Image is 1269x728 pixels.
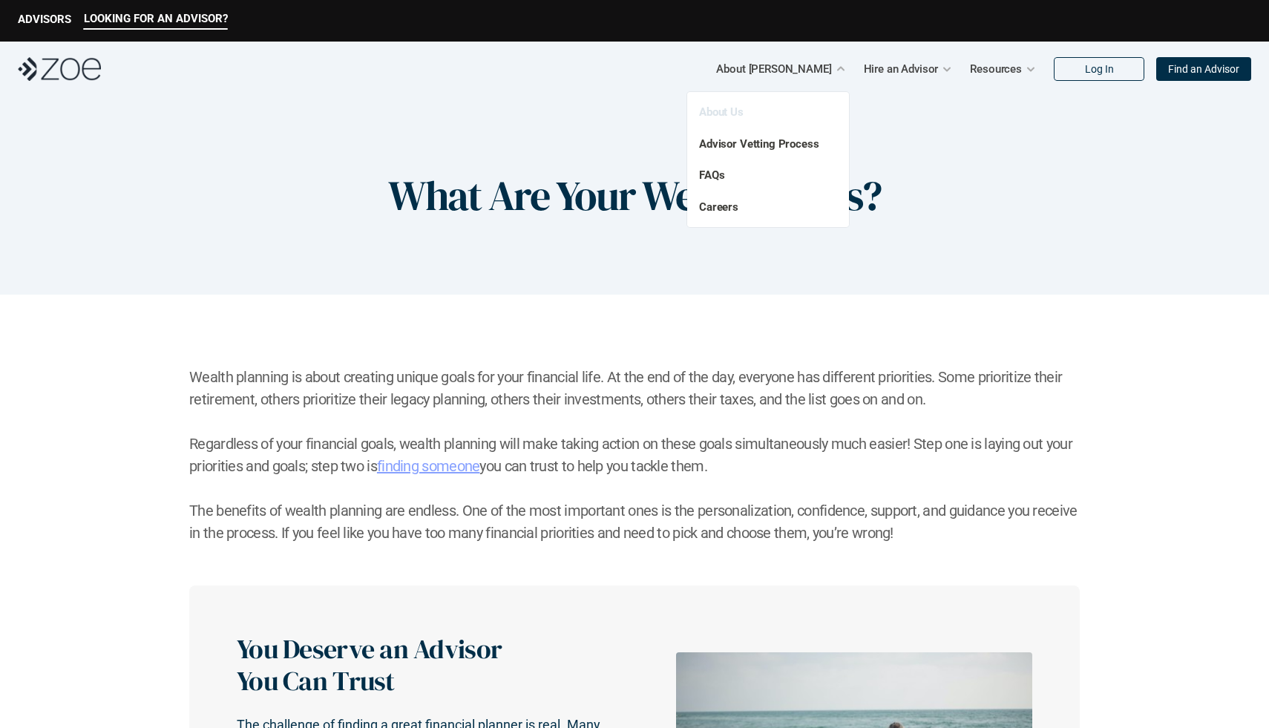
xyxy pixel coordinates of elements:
[84,12,228,25] p: LOOKING FOR AN ADVISOR?
[1085,63,1114,76] p: Log In
[1054,57,1144,81] a: Log In
[237,633,609,697] h3: You Deserve an Advisor You Can Trust
[388,171,881,220] h1: What Are Your Wealth Goals?
[699,168,724,182] a: FAQs
[970,58,1022,80] p: Resources
[1156,57,1251,81] a: Find an Advisor
[699,105,744,119] a: About Us
[716,58,831,80] p: About [PERSON_NAME]
[1168,63,1239,76] p: Find an Advisor
[864,58,939,80] p: Hire an Advisor
[699,137,819,151] a: Advisor Vetting Process
[189,366,1080,544] h2: Wealth planning is about creating unique goals for your financial life. At the end of the day, ev...
[699,200,738,214] a: Careers
[18,13,71,26] p: ADVISORS
[377,457,480,475] a: finding someone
